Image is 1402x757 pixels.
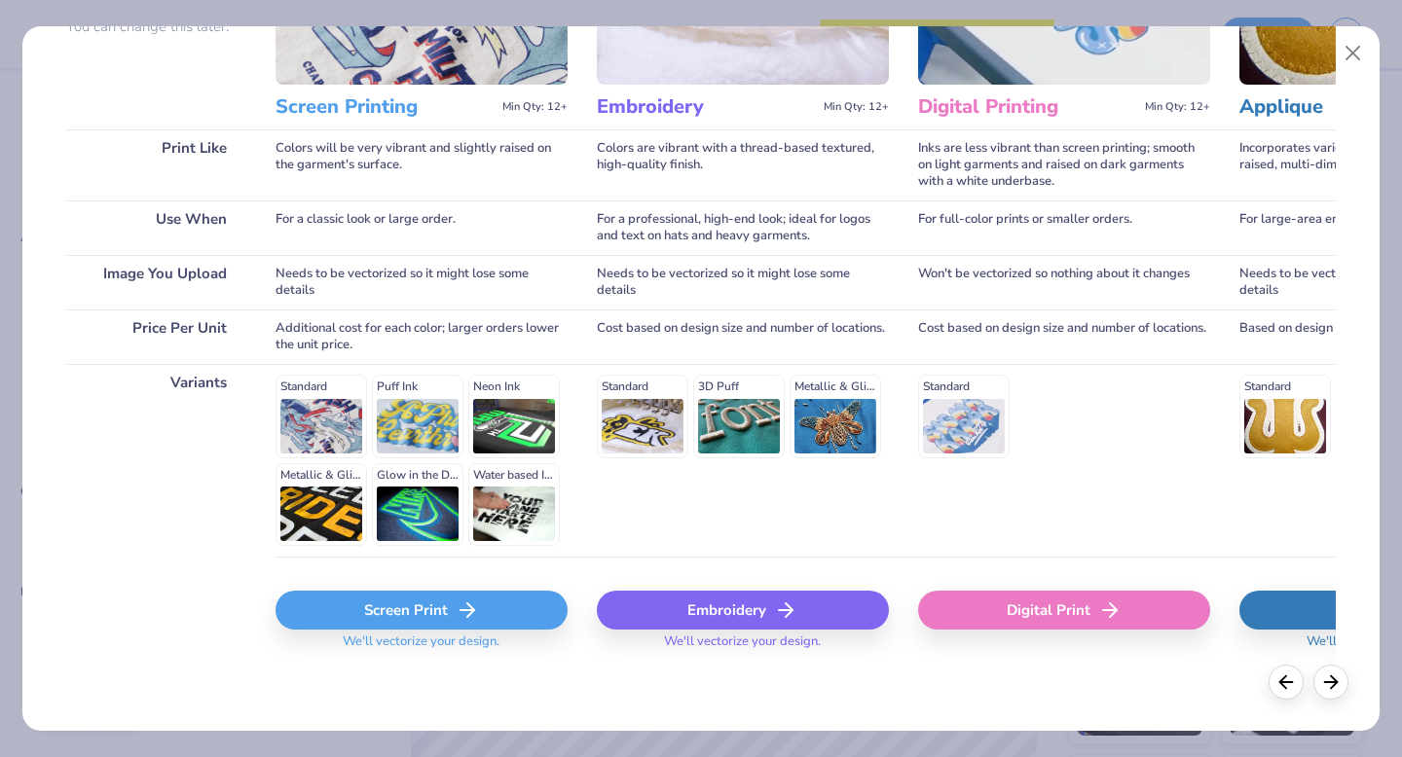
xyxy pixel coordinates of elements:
[597,94,816,120] h3: Embroidery
[1335,35,1372,72] button: Close
[276,94,495,120] h3: Screen Printing
[918,200,1210,255] div: For full-color prints or smaller orders.
[276,309,568,364] div: Additional cost for each color; larger orders lower the unit price.
[918,129,1210,200] div: Inks are less vibrant than screen printing; smooth on light garments and raised on dark garments ...
[597,255,889,309] div: Needs to be vectorized so it might lose some details
[918,255,1210,309] div: Won't be vectorized so nothing about it changes
[597,200,889,255] div: For a professional, high-end look; ideal for logos and text on hats and heavy garments.
[66,309,246,364] div: Price Per Unit
[597,309,889,364] div: Cost based on design size and number of locations.
[597,129,889,200] div: Colors are vibrant with a thread-based textured, high-quality finish.
[66,255,246,309] div: Image You Upload
[918,94,1137,120] h3: Digital Printing
[824,100,889,114] span: Min Qty: 12+
[656,633,829,662] span: We'll vectorize your design.
[335,633,507,662] span: We'll vectorize your design.
[597,591,889,630] div: Embroidery
[1145,100,1210,114] span: Min Qty: 12+
[918,591,1210,630] div: Digital Print
[502,100,568,114] span: Min Qty: 12+
[276,129,568,200] div: Colors will be very vibrant and slightly raised on the garment's surface.
[66,18,246,35] p: You can change this later.
[66,364,246,557] div: Variants
[276,591,568,630] div: Screen Print
[66,200,246,255] div: Use When
[276,255,568,309] div: Needs to be vectorized so it might lose some details
[66,129,246,200] div: Print Like
[276,200,568,255] div: For a classic look or large order.
[918,309,1210,364] div: Cost based on design size and number of locations.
